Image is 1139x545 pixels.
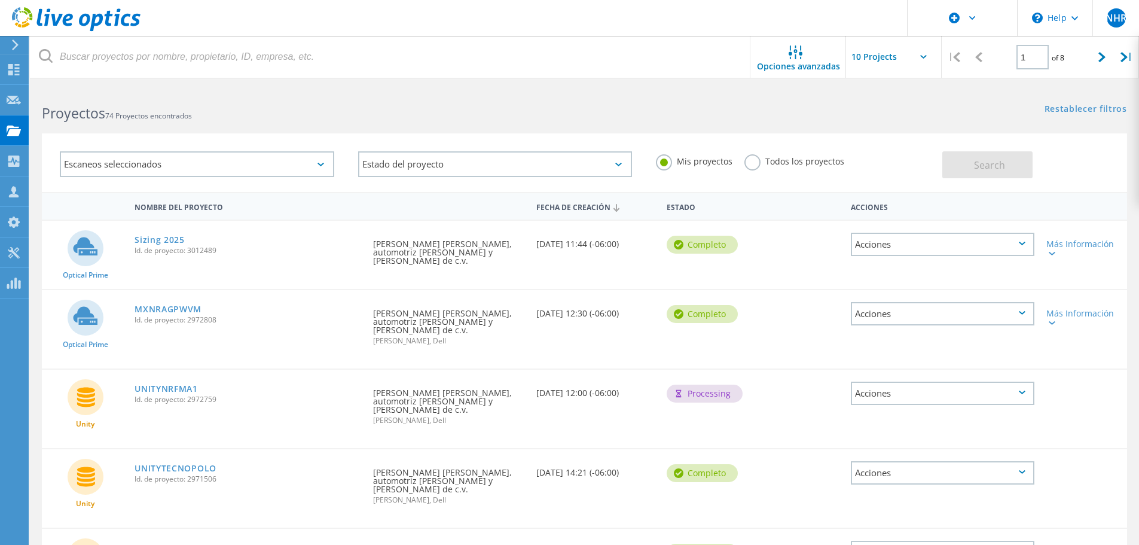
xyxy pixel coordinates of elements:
[530,290,661,330] div: [DATE] 12:30 (-06:00)
[530,449,661,489] div: [DATE] 14:21 (-06:00)
[667,464,738,482] div: completo
[60,151,334,177] div: Escaneos seleccionados
[367,290,530,357] div: [PERSON_NAME] [PERSON_NAME], automotriz [PERSON_NAME] y [PERSON_NAME] de c.v.
[63,272,108,279] span: Optical Prime
[63,341,108,348] span: Optical Prime
[135,476,361,483] span: Id. de proyecto: 2971506
[358,151,633,177] div: Estado del proyecto
[76,421,94,428] span: Unity
[744,154,844,166] label: Todos los proyectos
[367,221,530,277] div: [PERSON_NAME] [PERSON_NAME], automotriz [PERSON_NAME] y [PERSON_NAME] de c.v.
[1045,105,1127,115] a: Restablecer filtros
[373,337,524,345] span: [PERSON_NAME], Dell
[942,36,966,78] div: |
[661,195,758,217] div: Estado
[974,159,1005,172] span: Search
[757,62,840,71] span: Opciones avanzadas
[42,103,105,123] b: Proyectos
[12,25,141,34] a: Live Optics Dashboard
[373,497,524,504] span: [PERSON_NAME], Dell
[845,195,1040,217] div: Acciones
[530,195,661,218] div: Fecha de creación
[30,36,751,78] input: Buscar proyectos por nombre, propietario, ID, empresa, etc.
[667,236,738,254] div: completo
[367,449,530,516] div: [PERSON_NAME] [PERSON_NAME], automotriz [PERSON_NAME] y [PERSON_NAME] de c.v.
[851,233,1034,256] div: Acciones
[135,385,198,393] a: UNITYNRFMA1
[1106,13,1126,23] span: NHR
[135,316,361,324] span: Id. de proyecto: 2972808
[1046,309,1121,326] div: Más Información
[1032,13,1043,23] svg: \n
[851,302,1034,325] div: Acciones
[656,154,732,166] label: Mis proyectos
[851,382,1034,405] div: Acciones
[530,370,661,409] div: [DATE] 12:00 (-06:00)
[373,417,524,424] span: [PERSON_NAME], Dell
[367,370,530,436] div: [PERSON_NAME] [PERSON_NAME], automotriz [PERSON_NAME] y [PERSON_NAME] de c.v.
[135,236,185,244] a: Sizing 2025
[1046,240,1121,257] div: Más Información
[135,247,361,254] span: Id. de proyecto: 3012489
[851,461,1034,485] div: Acciones
[135,396,361,403] span: Id. de proyecto: 2972759
[135,464,216,473] a: UNITYTECNOPOLO
[667,305,738,323] div: completo
[76,500,94,507] span: Unity
[942,151,1033,178] button: Search
[129,195,367,217] div: Nombre del proyecto
[105,111,192,121] span: 74 Proyectos encontrados
[530,221,661,260] div: [DATE] 11:44 (-06:00)
[135,305,201,313] a: MXNRAGPWVM
[1052,53,1064,63] span: of 8
[667,385,743,403] div: Processing
[1114,36,1139,78] div: |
